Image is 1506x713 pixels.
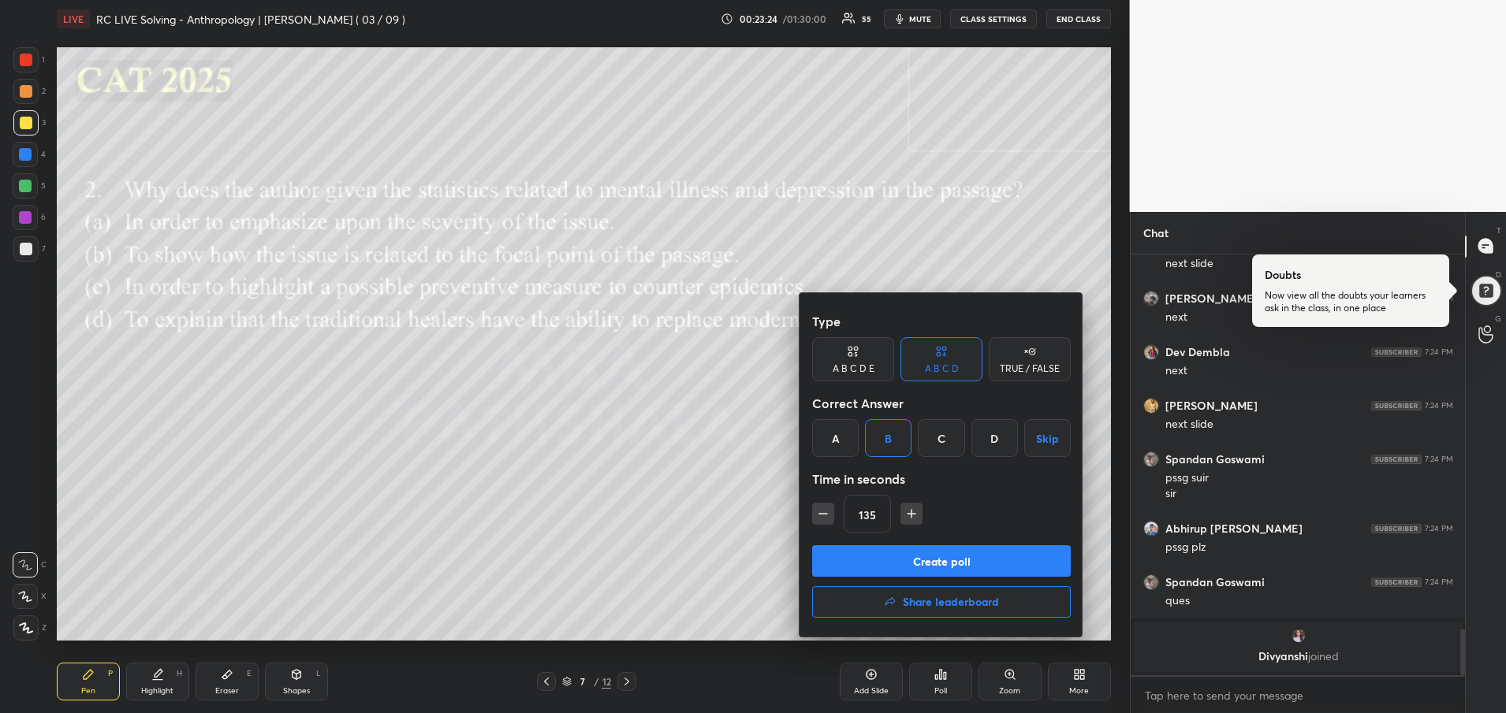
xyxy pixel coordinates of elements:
div: A B C D E [833,364,874,373]
div: Correct Answer [812,388,1071,419]
div: A B C D [925,364,959,373]
div: D [971,419,1018,457]
div: A [812,419,859,457]
div: B [865,419,911,457]
button: Create poll [812,545,1071,577]
h4: Share leaderboard [903,596,999,607]
button: Skip [1024,419,1071,457]
div: Time in seconds [812,463,1071,495]
div: Type [812,306,1071,337]
div: TRUE / FALSE [1000,364,1060,373]
button: Share leaderboard [812,586,1071,618]
div: C [918,419,964,457]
